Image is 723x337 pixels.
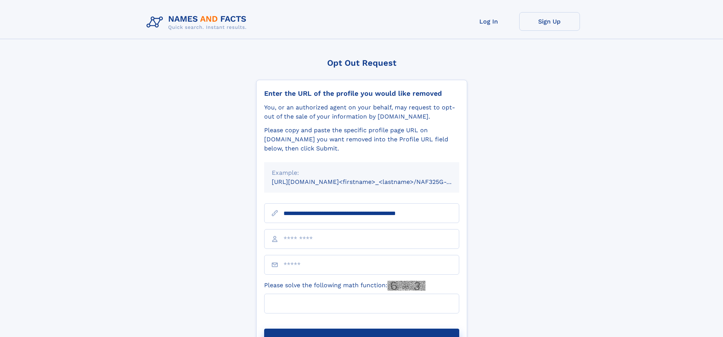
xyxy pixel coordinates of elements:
div: Opt Out Request [256,58,467,68]
div: Example: [272,168,452,177]
a: Log In [458,12,519,31]
a: Sign Up [519,12,580,31]
div: Enter the URL of the profile you would like removed [264,89,459,98]
img: Logo Names and Facts [143,12,253,33]
label: Please solve the following math function: [264,281,425,291]
div: You, or an authorized agent on your behalf, may request to opt-out of the sale of your informatio... [264,103,459,121]
small: [URL][DOMAIN_NAME]<firstname>_<lastname>/NAF325G-xxxxxxxx [272,178,474,185]
div: Please copy and paste the specific profile page URL on [DOMAIN_NAME] you want removed into the Pr... [264,126,459,153]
